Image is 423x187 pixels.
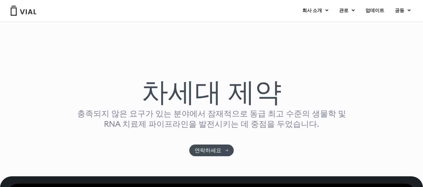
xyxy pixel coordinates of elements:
img: 바이알 로고 [10,6,37,16]
font: 관로 [339,7,348,14]
font: 회사 소개 [302,7,322,14]
a: 관로메뉴 토글 [334,5,360,16]
font: 업데이트 [365,7,384,14]
font: 공동 [395,7,404,14]
a: 업데이트 [360,5,389,16]
a: 연락하세요 [189,145,234,156]
font: 충족되지 않은 요구가 있는 분야에서 잠재적으로 동급 최고 수준의 생물학 및 RNA 치료제 파이프라인을 발전시키는 데 중점을 두었습니다. [77,108,346,129]
a: 공동메뉴 토글 [390,5,416,16]
a: 회사 소개메뉴 토글 [297,5,333,16]
font: 연락하세요 [195,147,221,154]
font: 차세대 제약 [141,75,282,108]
